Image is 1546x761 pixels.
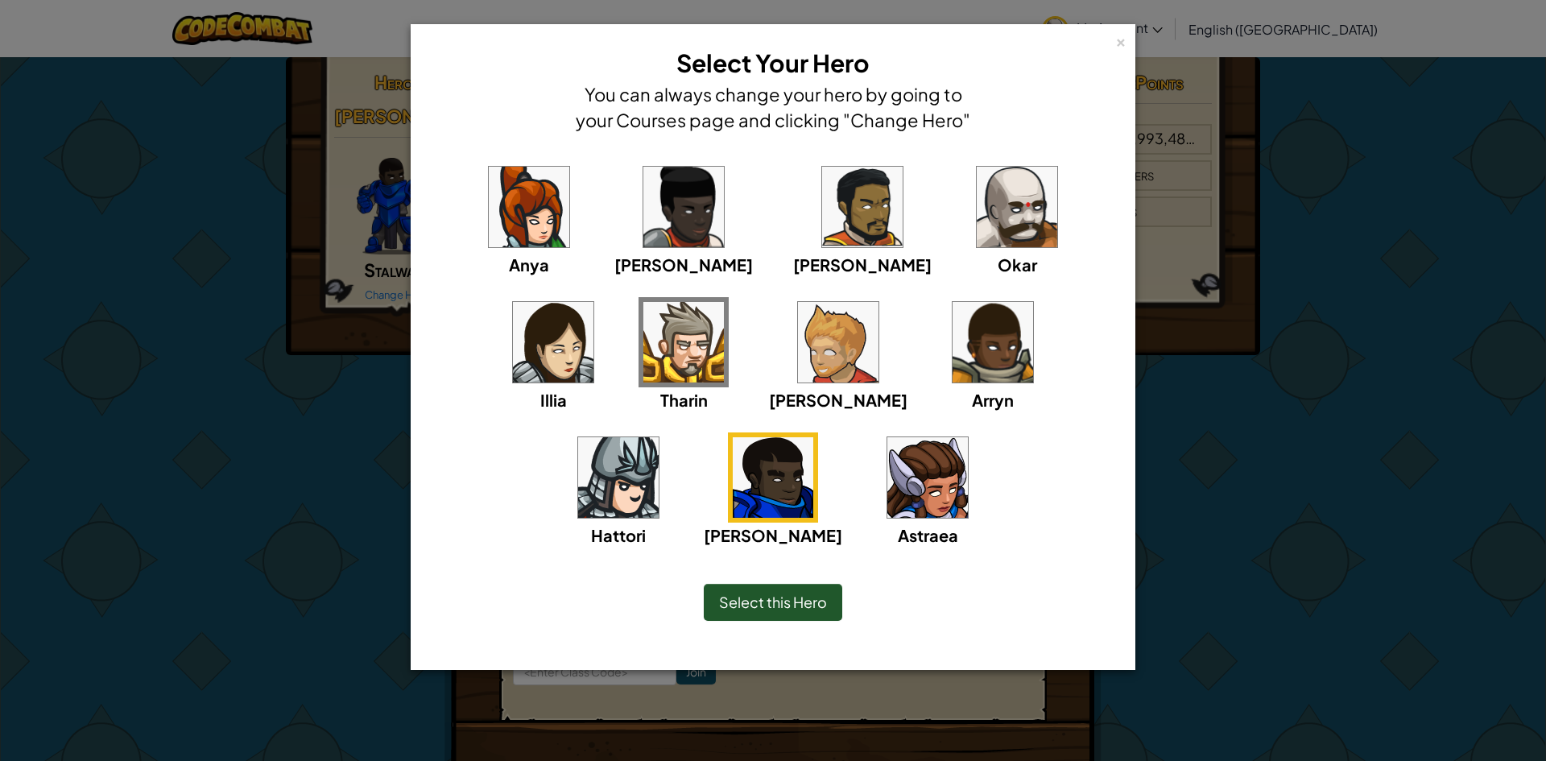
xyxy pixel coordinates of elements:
span: Hattori [591,525,646,545]
span: Anya [509,254,549,275]
img: portrait.png [977,167,1057,247]
img: portrait.png [643,167,724,247]
span: Tharin [660,390,708,410]
h3: Select Your Hero [572,45,974,81]
span: [PERSON_NAME] [769,390,907,410]
img: portrait.png [953,302,1033,383]
h4: You can always change your hero by going to your Courses page and clicking "Change Hero" [572,81,974,133]
span: Astraea [898,525,958,545]
img: portrait.png [733,437,813,518]
img: portrait.png [489,167,569,247]
div: × [1115,31,1126,48]
span: Illia [540,390,567,410]
img: portrait.png [798,302,878,383]
span: Select this Hero [719,593,827,611]
span: Okar [998,254,1037,275]
img: portrait.png [887,437,968,518]
span: [PERSON_NAME] [614,254,753,275]
img: portrait.png [578,437,659,518]
img: portrait.png [643,302,724,383]
span: Arryn [972,390,1014,410]
span: [PERSON_NAME] [793,254,932,275]
img: portrait.png [513,302,593,383]
img: portrait.png [822,167,903,247]
span: [PERSON_NAME] [704,525,842,545]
